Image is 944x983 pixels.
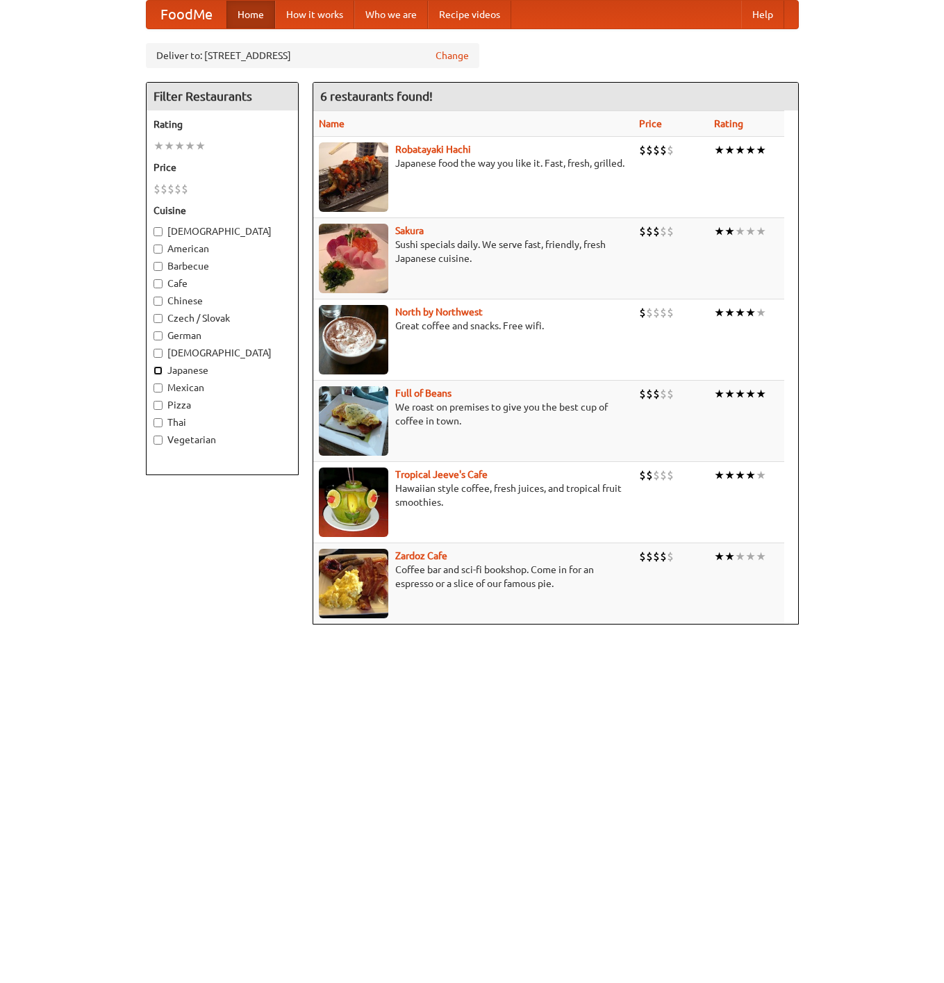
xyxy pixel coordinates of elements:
li: ★ [164,138,174,154]
input: Pizza [154,401,163,410]
label: Chinese [154,294,291,308]
li: $ [667,305,674,320]
li: $ [653,305,660,320]
label: Pizza [154,398,291,412]
img: robatayaki.jpg [319,142,388,212]
input: Vegetarian [154,436,163,445]
label: [DEMOGRAPHIC_DATA] [154,346,291,360]
a: Recipe videos [428,1,511,28]
li: ★ [714,305,724,320]
li: $ [660,142,667,158]
li: $ [653,549,660,564]
h5: Rating [154,117,291,131]
li: $ [667,224,674,239]
li: $ [181,181,188,197]
li: $ [660,386,667,402]
li: $ [639,142,646,158]
li: ★ [714,468,724,483]
li: ★ [185,138,195,154]
li: $ [154,181,160,197]
label: Japanese [154,363,291,377]
li: $ [639,224,646,239]
a: Who we are [354,1,428,28]
li: ★ [745,549,756,564]
li: $ [660,224,667,239]
a: Tropical Jeeve's Cafe [395,469,488,480]
li: $ [653,386,660,402]
li: ★ [756,224,766,239]
li: ★ [714,142,724,158]
li: ★ [756,549,766,564]
img: jeeves.jpg [319,468,388,537]
p: Coffee bar and sci-fi bookshop. Come in for an espresso or a slice of our famous pie. [319,563,629,590]
label: Vegetarian [154,433,291,447]
div: Deliver to: [STREET_ADDRESS] [146,43,479,68]
a: Home [226,1,275,28]
li: ★ [735,142,745,158]
a: North by Northwest [395,306,483,317]
input: Mexican [154,383,163,393]
a: How it works [275,1,354,28]
li: ★ [724,549,735,564]
ng-pluralize: 6 restaurants found! [320,90,433,103]
li: ★ [745,142,756,158]
label: [DEMOGRAPHIC_DATA] [154,224,291,238]
p: Great coffee and snacks. Free wifi. [319,319,629,333]
a: Name [319,118,345,129]
input: American [154,245,163,254]
li: $ [646,305,653,320]
li: $ [660,305,667,320]
li: $ [639,305,646,320]
label: German [154,329,291,342]
li: ★ [724,468,735,483]
label: Thai [154,415,291,429]
img: sakura.jpg [319,224,388,293]
li: ★ [745,224,756,239]
input: [DEMOGRAPHIC_DATA] [154,349,163,358]
input: Barbecue [154,262,163,271]
li: ★ [756,142,766,158]
input: Czech / Slovak [154,314,163,323]
li: ★ [724,386,735,402]
li: $ [646,142,653,158]
li: ★ [745,305,756,320]
li: $ [667,549,674,564]
p: Hawaiian style coffee, fresh juices, and tropical fruit smoothies. [319,481,629,509]
img: zardoz.jpg [319,549,388,618]
li: ★ [735,224,745,239]
li: $ [646,386,653,402]
li: ★ [714,386,724,402]
a: Sakura [395,225,424,236]
li: $ [646,224,653,239]
li: ★ [735,386,745,402]
input: Chinese [154,297,163,306]
li: $ [639,386,646,402]
a: Full of Beans [395,388,452,399]
li: $ [660,549,667,564]
li: $ [653,142,660,158]
h4: Filter Restaurants [147,83,298,110]
li: $ [639,549,646,564]
li: ★ [735,468,745,483]
li: $ [667,468,674,483]
h5: Price [154,160,291,174]
label: Cafe [154,276,291,290]
li: $ [167,181,174,197]
a: Change [436,49,469,63]
label: Czech / Slovak [154,311,291,325]
img: beans.jpg [319,386,388,456]
li: ★ [745,468,756,483]
label: Barbecue [154,259,291,273]
a: FoodMe [147,1,226,28]
li: ★ [724,224,735,239]
a: Robatayaki Hachi [395,144,471,155]
li: ★ [154,138,164,154]
a: Zardoz Cafe [395,550,447,561]
p: Japanese food the way you like it. Fast, fresh, grilled. [319,156,629,170]
li: $ [667,386,674,402]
